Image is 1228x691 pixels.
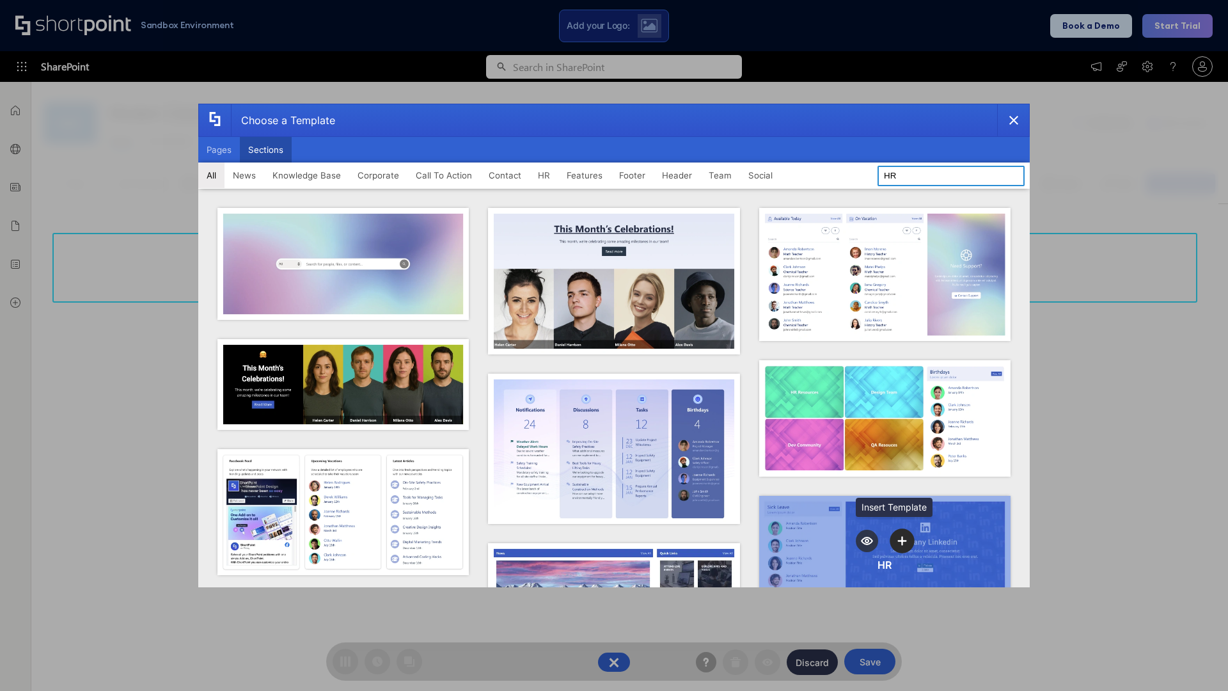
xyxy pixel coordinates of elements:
button: Pages [198,137,240,163]
button: HR [530,163,558,188]
button: Social [740,163,781,188]
button: Header [654,163,700,188]
button: Sections [240,137,292,163]
button: Call To Action [407,163,480,188]
button: Knowledge Base [264,163,349,188]
button: Footer [611,163,654,188]
div: Choose a Template [231,104,335,136]
button: Corporate [349,163,407,188]
div: template selector [198,104,1030,587]
button: News [224,163,264,188]
iframe: Chat Widget [998,543,1228,691]
button: Contact [480,163,530,188]
div: HR [878,559,892,571]
button: Features [558,163,611,188]
input: Search [878,166,1025,186]
button: All [198,163,224,188]
button: Team [700,163,740,188]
